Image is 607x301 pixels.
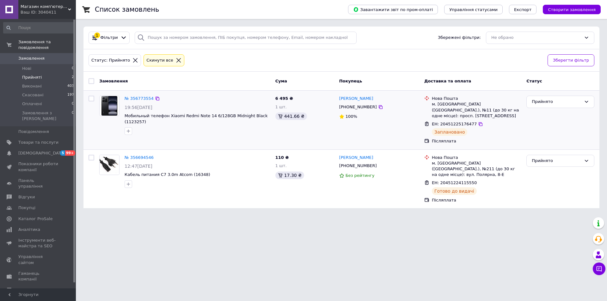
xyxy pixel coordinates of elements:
a: Фото товару [99,155,120,175]
img: Фото товару [100,155,119,175]
div: Нова Пошта [432,155,521,160]
span: Інструменти веб-майстра та SEO [18,238,58,249]
a: [PERSON_NAME] [339,155,373,161]
div: 441.66 ₴ [275,112,307,120]
span: 12:47[DATE] [125,164,152,169]
input: Пошук за номером замовлення, ПІБ покупця, номером телефону, Email, номером накладної [135,32,357,44]
span: ЕН: 20451225176477 [432,122,477,126]
div: м. [GEOGRAPHIC_DATA] ([GEOGRAPHIC_DATA].), №11 (до 30 кг на одне місце): просп. [STREET_ADDRESS] [432,101,521,119]
span: Замовлення [18,56,45,61]
span: 1 шт. [275,105,287,109]
span: Збережені фільтри: [438,35,481,41]
div: Cкинути все [145,57,175,64]
span: Статус [526,78,542,83]
span: 110 ₴ [275,155,289,160]
span: Каталог ProSale [18,216,52,222]
a: [PERSON_NAME] [339,96,373,102]
span: Замовлення [99,78,128,83]
span: ЕН: 20451224115550 [432,180,477,185]
div: [PHONE_NUMBER] [338,162,378,170]
span: Магазин комп'ютерної та офісної техніки "Best-Service Shop" [21,4,68,9]
h1: Список замовлень [95,6,159,13]
div: Ваш ID: 3040411 [21,9,76,15]
span: 99+ [65,150,76,156]
div: Статус: Прийнято [90,57,131,64]
span: Управління статусами [449,7,498,12]
div: Заплановано [432,128,468,136]
span: [DEMOGRAPHIC_DATA] [18,150,65,156]
div: м. [GEOGRAPHIC_DATA] ([GEOGRAPHIC_DATA].), №211 (до 30 кг на одне місце): вул. Полярна, 8-Е [432,160,521,178]
span: Панель управління [18,178,58,189]
div: 1 [94,33,100,38]
span: Відгуки [18,194,35,200]
span: Без рейтингу [346,173,375,178]
span: Замовлення та повідомлення [18,39,76,51]
button: Зберегти фільтр [548,54,594,67]
a: Фото товару [99,96,120,116]
div: Прийнято [532,99,581,105]
span: 1 шт. [275,163,287,168]
span: Замовлення з [PERSON_NAME] [22,110,72,122]
div: Готово до видачі [432,187,477,195]
span: 2 [72,75,74,80]
span: Управління сайтом [18,254,58,265]
div: [PHONE_NUMBER] [338,103,378,111]
button: Експорт [509,5,537,14]
span: 0 [72,66,74,71]
span: Завантажити звіт по пром-оплаті [353,7,433,12]
span: 100% [346,114,357,119]
span: Маркет [18,287,34,293]
span: Доставка та оплата [424,78,471,83]
div: 17.30 ₴ [275,172,304,179]
span: Створити замовлення [548,7,596,12]
span: Скасовані [22,92,44,98]
span: Товари та послуги [18,140,58,145]
span: Покупці [18,205,35,211]
span: Cума [275,78,287,83]
span: Оплачені [22,101,42,107]
div: Не обрано [491,34,581,41]
div: Прийнято [532,158,581,164]
button: Створити замовлення [543,5,601,14]
span: Нові [22,66,31,71]
a: № 356773554 [125,96,154,101]
span: Експорт [514,7,532,12]
span: 403 [67,83,74,89]
span: 0 [72,110,74,122]
div: Післяплата [432,138,521,144]
input: Пошук [3,22,75,33]
span: 197 [67,92,74,98]
span: Повідомлення [18,129,49,135]
span: Гаманець компанії [18,271,58,282]
div: Післяплата [432,197,521,203]
div: Нова Пошта [432,96,521,101]
a: № 356694546 [125,155,154,160]
span: Фільтри [101,35,118,41]
span: Аналітика [18,227,40,232]
button: Завантажити звіт по пром-оплаті [348,5,438,14]
span: 6 495 ₴ [275,96,293,101]
span: Показники роботи компанії [18,161,58,172]
span: 5 [60,150,65,156]
img: Фото товару [100,96,119,116]
a: Кабель питания C7 3.0m Atcom (16348) [125,172,210,177]
span: Виконані [22,83,42,89]
a: Мобильный телефон Xiaomi Redmi Note 14 6/128GB Midnight Black (1123257) [125,113,267,124]
span: Зберегти фільтр [553,57,589,64]
span: Прийняті [22,75,42,80]
button: Управління статусами [444,5,503,14]
button: Чат з покупцем [593,262,605,275]
span: 19:56[DATE] [125,105,152,110]
span: 0 [72,101,74,107]
a: Створити замовлення [536,7,601,12]
span: Покупець [339,78,362,83]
